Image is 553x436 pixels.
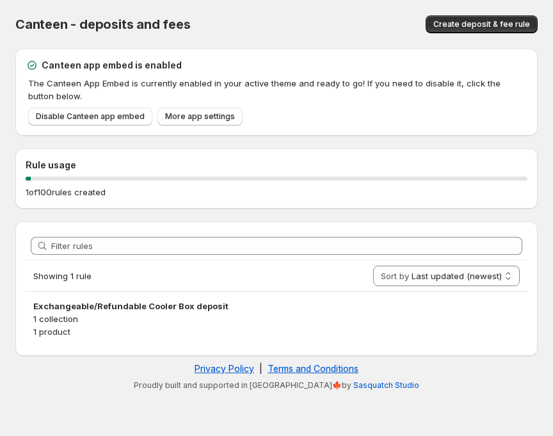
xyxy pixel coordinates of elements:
h2: Rule usage [26,159,527,172]
a: More app settings [157,108,243,125]
h3: Exchangeable/Refundable Cooler Box deposit [33,300,520,312]
a: Terms and Conditions [268,363,358,374]
span: Showing 1 rule [33,271,92,281]
span: | [259,363,262,374]
input: Filter rules [51,237,522,255]
a: Privacy Policy [195,363,254,374]
button: Create deposit & fee rule [426,15,538,33]
p: 1 of 100 rules created [26,186,106,198]
p: The Canteen App Embed is currently enabled in your active theme and ready to go! If you need to d... [28,77,527,102]
h2: Canteen app embed is enabled [42,59,182,72]
span: More app settings [165,111,235,122]
a: Sasquatch Studio [353,380,419,390]
a: Disable Canteen app embed [28,108,152,125]
span: Canteen - deposits and fees [15,17,191,32]
span: Disable Canteen app embed [36,111,145,122]
p: 1 collection [33,312,520,325]
p: 1 product [33,325,520,338]
p: Proudly built and supported in [GEOGRAPHIC_DATA]🍁by [22,380,531,391]
span: Create deposit & fee rule [433,19,530,29]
